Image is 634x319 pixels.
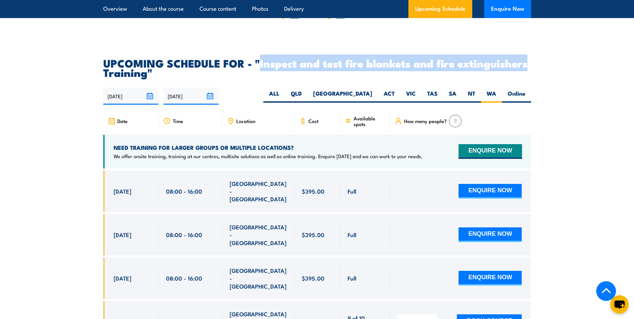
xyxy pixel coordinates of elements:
[404,118,447,124] span: How many people?
[302,187,325,195] span: $395.00
[103,88,158,105] input: From date
[173,118,183,124] span: Time
[114,144,422,151] h4: NEED TRAINING FOR LARGER GROUPS OR MULTIPLE LOCATIONS?
[103,58,531,77] h2: UPCOMING SCHEDULE FOR - "Inspect and test fire blankets and fire extinguishers Training"
[114,153,422,159] p: We offer onsite training, training at our centres, multisite solutions as well as online training...
[443,90,462,103] label: SA
[421,90,443,103] label: TAS
[308,118,319,124] span: Cost
[502,90,531,103] label: Online
[610,295,629,314] button: chat-button
[114,274,131,282] span: [DATE]
[263,90,285,103] label: ALL
[459,184,522,199] button: ENQUIRE NOW
[114,187,131,195] span: [DATE]
[459,271,522,286] button: ENQUIRE NOW
[302,231,325,238] span: $395.00
[378,90,400,103] label: ACT
[307,90,378,103] label: [GEOGRAPHIC_DATA]
[400,90,421,103] label: VIC
[230,180,287,203] span: [GEOGRAPHIC_DATA] - [GEOGRAPHIC_DATA]
[481,90,502,103] label: WA
[230,223,287,246] span: [GEOGRAPHIC_DATA] - [GEOGRAPHIC_DATA]
[459,227,522,242] button: ENQUIRE NOW
[166,274,202,282] span: 08:00 - 16:00
[117,118,128,124] span: Date
[462,90,481,103] label: NT
[348,231,356,238] span: Full
[114,231,131,238] span: [DATE]
[302,274,325,282] span: $395.00
[290,11,299,19] a: VIC
[348,274,356,282] span: Full
[285,90,307,103] label: QLD
[336,11,345,19] a: WA
[166,231,202,238] span: 08:00 - 16:00
[163,88,219,105] input: To date
[354,115,385,127] span: Available spots
[236,118,255,124] span: Location
[459,144,522,159] button: ENQUIRE NOW
[348,187,356,195] span: Full
[230,267,287,290] span: [GEOGRAPHIC_DATA] - [GEOGRAPHIC_DATA]
[166,187,202,195] span: 08:00 - 16:00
